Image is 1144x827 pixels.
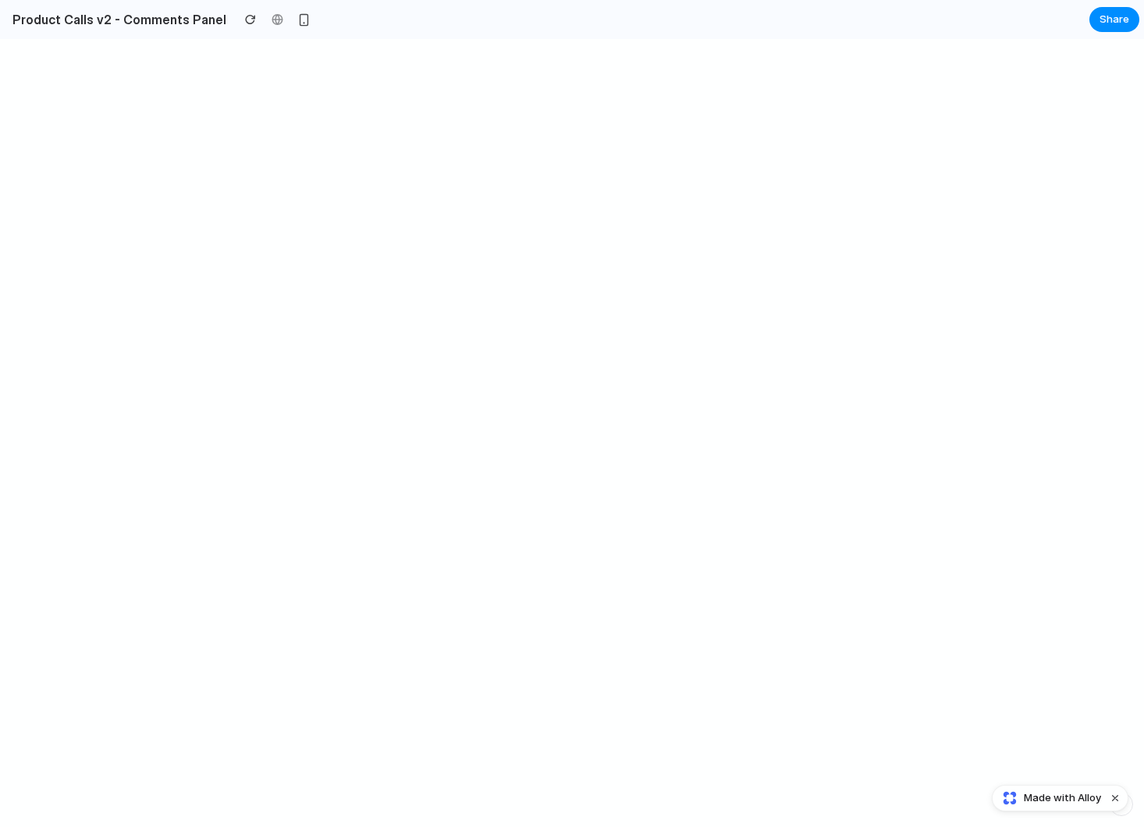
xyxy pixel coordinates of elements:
h2: Product Calls v2 - Comments Panel [6,10,226,29]
a: Made with Alloy [993,790,1103,806]
span: Share [1100,12,1129,27]
span: Made with Alloy [1024,790,1101,806]
button: Dismiss watermark [1106,789,1124,807]
button: Share [1089,7,1139,32]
